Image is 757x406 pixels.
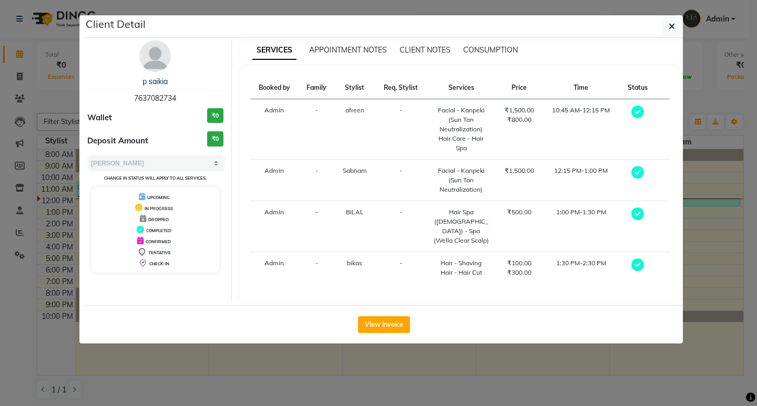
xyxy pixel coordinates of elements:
span: Deposit Amount [87,135,148,147]
span: COMPLETED [146,228,171,233]
span: UPCOMING [147,195,170,200]
th: Booked by [250,77,299,99]
th: Status [620,77,656,99]
span: Wallet [87,112,112,124]
th: Time [543,77,620,99]
h3: ₹0 [207,108,223,123]
span: 7637082734 [134,93,176,103]
div: ₹300.00 [503,268,536,277]
td: Admin [250,160,299,201]
td: - [375,201,426,252]
span: IN PROGRESS [145,206,173,211]
a: p saikia [142,77,168,86]
th: Price [496,77,543,99]
span: afreen [345,106,364,114]
td: 10:45 AM-12:15 PM [543,99,620,160]
div: Hair - Hair Cut [433,268,489,277]
span: SERVICES [252,41,296,60]
td: 1:30 PM-2:30 PM [543,252,620,284]
td: - [299,160,334,201]
div: ₹100.00 [503,258,536,268]
td: - [299,99,334,160]
td: Admin [250,99,299,160]
td: Admin [250,201,299,252]
h5: Client Detail [86,16,146,32]
td: - [299,252,334,284]
img: avatar [139,40,171,72]
td: - [375,99,426,160]
div: Facial - Kanpeki (Sun Tan Neutralization) [433,166,489,194]
td: - [375,252,426,284]
div: Hair Care - Hair Spa [433,134,489,153]
span: Sabnam [343,166,367,174]
div: Facial - Kanpeki (Sun Tan Neutralization) [433,106,489,134]
div: ₹800.00 [503,115,536,124]
small: Change in status will apply to all services. [104,175,207,181]
td: - [299,201,334,252]
td: - [375,160,426,201]
span: APPOINTMENT NOTES [309,45,387,55]
span: BILAL [346,208,364,216]
button: View Invoice [358,316,410,333]
td: 1:00 PM-1:30 PM [543,201,620,252]
span: bikas [347,259,362,267]
span: CONFIRMED [146,239,171,244]
div: ₹500.00 [503,207,536,217]
th: Services [426,77,496,99]
h3: ₹0 [207,131,223,147]
th: Req. Stylist [375,77,426,99]
td: Admin [250,252,299,284]
div: ₹1,500.00 [503,106,536,115]
span: TENTATIVE [148,250,171,255]
th: Family [299,77,334,99]
span: CONSUMPTION [463,45,518,55]
th: Stylist [334,77,375,99]
span: CHECK-IN [149,261,169,266]
td: 12:15 PM-1:00 PM [543,160,620,201]
div: ₹1,500.00 [503,166,536,175]
span: DROPPED [148,217,169,222]
div: Hair Spa ([DEMOGRAPHIC_DATA]) - Spa (Wella Clear Scalp) [433,207,489,245]
span: CLIENT NOTES [400,45,451,55]
div: Hair - Shaving [433,258,489,268]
